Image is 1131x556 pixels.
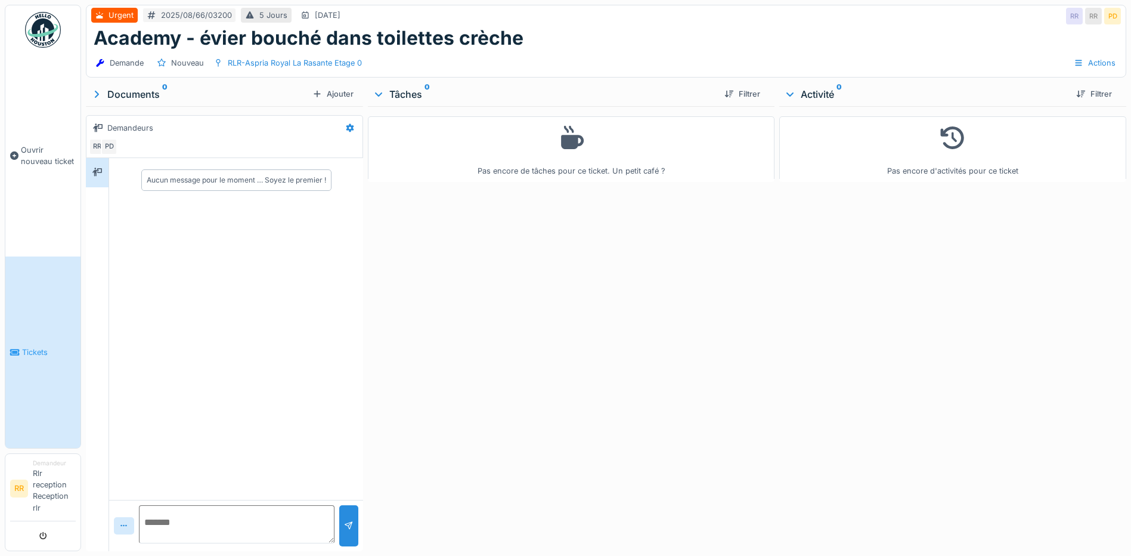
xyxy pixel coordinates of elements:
[259,10,287,21] div: 5 Jours
[109,10,134,21] div: Urgent
[1085,8,1102,24] div: RR
[5,54,80,257] a: Ouvrir nouveau ticket
[787,122,1118,177] div: Pas encore d'activités pour ce ticket
[162,87,168,101] sup: 0
[228,57,362,69] div: RLR-Aspria Royal La Rasante Etage 0
[720,86,765,102] div: Filtrer
[10,459,76,521] a: RR DemandeurRlr reception Reception rlr
[33,459,76,518] li: Rlr reception Reception rlr
[373,87,715,101] div: Tâches
[171,57,204,69] div: Nouveau
[110,57,144,69] div: Demande
[376,122,767,177] div: Pas encore de tâches pour ce ticket. Un petit café ?
[25,12,61,48] img: Badge_color-CXgf-gQk.svg
[89,138,106,155] div: RR
[21,144,76,167] span: Ouvrir nouveau ticket
[147,175,326,186] div: Aucun message pour le moment … Soyez le premier !
[10,480,28,498] li: RR
[424,87,430,101] sup: 0
[784,87,1067,101] div: Activité
[5,257,80,447] a: Tickets
[1066,8,1083,24] div: RR
[91,87,308,101] div: Documents
[836,87,842,101] sup: 0
[94,27,523,50] h1: Academy - évier bouché dans toilettes crèche
[101,138,117,155] div: PD
[308,86,358,102] div: Ajouter
[33,459,76,468] div: Demandeur
[22,347,76,358] span: Tickets
[1068,54,1121,72] div: Actions
[1071,86,1117,102] div: Filtrer
[161,10,232,21] div: 2025/08/66/03200
[1104,8,1121,24] div: PD
[107,122,153,134] div: Demandeurs
[315,10,340,21] div: [DATE]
